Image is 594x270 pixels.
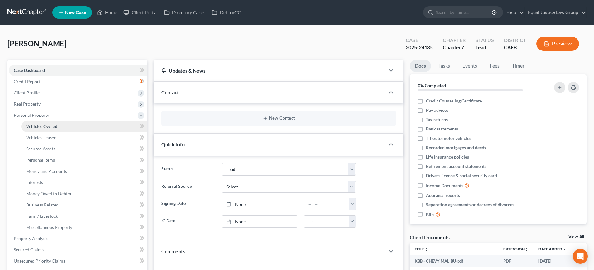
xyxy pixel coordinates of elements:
a: View All [568,235,584,239]
div: District [504,37,526,44]
a: Miscellaneous Property [21,222,147,233]
div: CAEB [504,44,526,51]
a: Docs [410,60,431,72]
input: -- : -- [304,216,349,227]
span: Comments [161,248,185,254]
a: Date Added expand_more [538,247,567,251]
a: Events [457,60,482,72]
a: DebtorCC [209,7,244,18]
a: Extensionunfold_more [503,247,529,251]
span: Business Related [26,202,59,207]
span: Life insurance policies [426,154,469,160]
span: 7 [461,44,464,50]
span: Secured Assets [26,146,55,151]
span: Pay advices [426,107,448,113]
div: Chapter [443,37,466,44]
a: Personal Items [21,154,147,166]
div: 2025-24135 [406,44,433,51]
a: Farm / Livestock [21,211,147,222]
a: Unsecured Priority Claims [9,255,147,267]
span: Separation agreements or decrees of divorces [426,201,514,208]
i: expand_more [563,248,567,251]
input: -- : -- [304,198,349,210]
td: [DATE] [534,255,572,267]
span: Titles to motor vehicles [426,135,471,141]
a: Money Owed to Debtor [21,188,147,199]
a: Case Dashboard [9,65,147,76]
td: KBB - CHEVY MALIBU-pdf [410,255,498,267]
div: Chapter [443,44,466,51]
div: Updates & News [161,67,377,74]
a: None [222,198,297,210]
span: Miscellaneous Property [26,225,72,230]
i: unfold_more [525,248,529,251]
a: Property Analysis [9,233,147,244]
button: Preview [536,37,579,51]
div: Lead [476,44,494,51]
span: Tax returns [426,116,448,123]
input: Search by name... [436,7,493,18]
label: Referral Source [158,181,218,193]
span: Personal Items [26,157,55,163]
span: Contact [161,89,179,95]
a: Money and Accounts [21,166,147,177]
span: Quick Info [161,141,185,147]
a: Secured Claims [9,244,147,255]
a: Interests [21,177,147,188]
span: Drivers license & social security card [426,173,497,179]
span: Appraisal reports [426,192,460,198]
span: Vehicles Owned [26,124,57,129]
a: Vehicles Leased [21,132,147,143]
span: Interests [26,180,43,185]
div: Case [406,37,433,44]
a: Directory Cases [161,7,209,18]
span: Client Profile [14,90,40,95]
span: Bank statements [426,126,458,132]
a: Equal Justice Law Group [525,7,586,18]
span: Income Documents [426,182,463,189]
div: Status [476,37,494,44]
a: Home [94,7,120,18]
span: Bills [426,211,434,218]
span: Vehicles Leased [26,135,56,140]
span: Property Analysis [14,236,48,241]
button: New Contact [166,116,391,121]
a: None [222,216,297,227]
label: Status [158,163,218,176]
a: Help [503,7,524,18]
span: Retirement account statements [426,163,486,169]
span: Money Owed to Debtor [26,191,72,196]
span: Farm / Livestock [26,213,58,219]
span: Personal Property [14,112,49,118]
a: Secured Assets [21,143,147,154]
a: Vehicles Owned [21,121,147,132]
span: Real Property [14,101,41,107]
span: New Case [65,10,86,15]
span: Unsecured Priority Claims [14,258,65,263]
span: Secured Claims [14,247,44,252]
a: Titleunfold_more [415,247,428,251]
div: Open Intercom Messenger [573,249,588,264]
i: unfold_more [424,248,428,251]
a: Credit Report [9,76,147,87]
a: Fees [485,60,505,72]
td: PDF [498,255,534,267]
a: Timer [507,60,529,72]
span: Money and Accounts [26,168,67,174]
label: IC Date [158,215,218,228]
span: Credit Counseling Certificate [426,98,482,104]
div: Client Documents [410,234,450,240]
span: Case Dashboard [14,68,45,73]
span: [PERSON_NAME] [7,39,66,48]
span: Recorded mortgages and deeds [426,144,486,151]
label: Signing Date [158,198,218,210]
a: Tasks [433,60,455,72]
span: Credit Report [14,79,41,84]
a: Business Related [21,199,147,211]
strong: 0% Completed [418,83,446,88]
a: Client Portal [120,7,161,18]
